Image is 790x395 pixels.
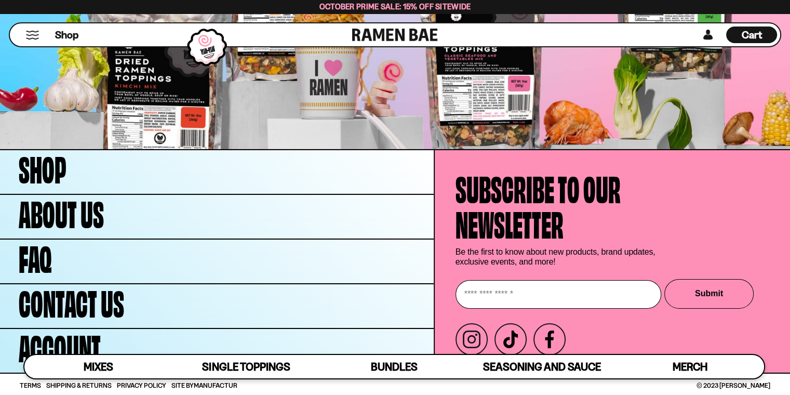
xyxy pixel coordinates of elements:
span: Cart [742,29,762,41]
a: Shipping & Returns [46,382,112,389]
p: Be the first to know about new products, brand updates, exclusive events, and more! [456,247,663,267]
a: Shop [55,27,78,43]
a: Terms [20,382,41,389]
h4: Subscribe to our newsletter [456,169,621,240]
input: Enter your email [456,280,661,309]
span: Shop [19,149,66,185]
button: Mobile Menu Trigger [25,31,39,39]
span: About Us [19,194,104,229]
span: Shop [55,28,78,42]
div: Cart [726,23,777,46]
a: Manufactur [194,381,237,389]
button: Submit [664,279,754,309]
span: FAQ [19,239,52,274]
span: Account [19,328,101,363]
span: Site By [171,382,237,389]
a: Privacy Policy [117,382,166,389]
span: Contact Us [19,283,124,319]
span: October Prime Sale: 15% off Sitewide [319,2,471,11]
span: © 2023 [PERSON_NAME] [697,382,770,389]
